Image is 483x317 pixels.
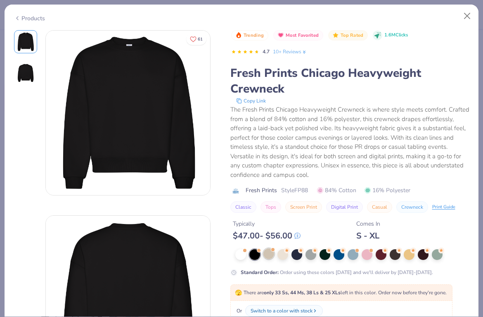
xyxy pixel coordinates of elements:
[459,8,475,24] button: Close
[230,201,256,213] button: Classic
[356,219,380,228] div: Comes In
[16,63,36,83] img: Back
[186,33,206,45] button: Like
[384,32,408,39] span: 1.6M Clicks
[326,201,363,213] button: Digital Print
[365,186,410,195] span: 16% Polyester
[241,269,279,276] strong: Standard Order :
[234,97,268,105] button: copy to clipboard
[317,186,356,195] span: 84% Cotton
[263,48,270,55] span: 4.7
[16,32,36,52] img: Front
[277,32,284,38] img: Most Favorited sort
[332,32,339,38] img: Top Rated sort
[235,307,242,315] span: Or
[245,305,323,317] button: Switch to a color with stock
[246,186,277,195] span: Fresh Prints
[231,45,259,59] div: 4.7 Stars
[264,289,341,296] strong: only 33 Ss, 44 Ms, 38 Ls & 25 XLs
[251,307,313,315] div: Switch to a color with stock
[233,231,301,241] div: $ 47.00 - $ 56.00
[286,33,319,38] span: Most Favorited
[14,14,45,23] div: Products
[231,30,268,41] button: Badge Button
[46,30,210,195] img: Front
[230,105,469,179] div: The Fresh Prints Chicago Heavyweight Crewneck is where style meets comfort. Crafted from a blend ...
[432,204,455,211] div: Print Guide
[273,48,307,55] a: 10+ Reviews
[285,201,322,213] button: Screen Print
[198,37,203,41] span: 61
[233,219,301,228] div: Typically
[241,269,433,276] div: Order using these colors [DATE] and we'll deliver by [DATE]-[DATE].
[281,186,308,195] span: Style FP88
[230,188,241,194] img: brand logo
[273,30,323,41] button: Badge Button
[328,30,368,41] button: Badge Button
[396,201,428,213] button: Crewneck
[235,32,242,38] img: Trending sort
[341,33,364,38] span: Top Rated
[235,289,447,296] span: There are left in this color. Order now before they're gone.
[367,201,392,213] button: Casual
[230,65,469,97] div: Fresh Prints Chicago Heavyweight Crewneck
[260,201,281,213] button: Tops
[244,33,264,38] span: Trending
[235,289,242,297] span: 🫣
[356,231,380,241] div: S - XL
